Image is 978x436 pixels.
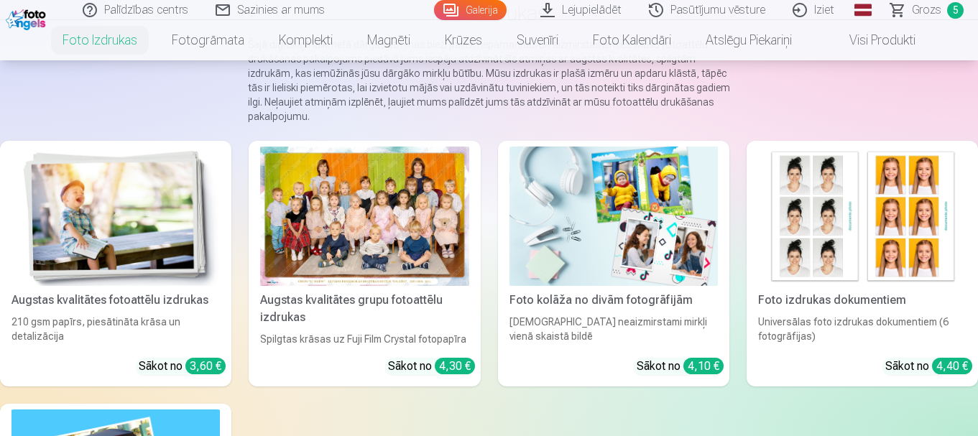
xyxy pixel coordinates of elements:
span: Grozs [912,1,941,19]
img: Foto kolāža no divām fotogrāfijām [509,147,718,286]
a: Augstas kvalitātes grupu fotoattēlu izdrukasSpilgtas krāsas uz Fuji Film Crystal fotopapīraSākot ... [249,141,480,386]
a: Foto kolāža no divām fotogrāfijāmFoto kolāža no divām fotogrāfijām[DEMOGRAPHIC_DATA] neaizmirstam... [498,141,729,386]
a: Komplekti [262,20,350,60]
img: Augstas kvalitātes fotoattēlu izdrukas [11,147,220,286]
div: Sākot no [139,358,226,375]
div: Sākot no [637,358,724,375]
div: Foto izdrukas dokumentiem [752,292,972,309]
a: Atslēgu piekariņi [688,20,809,60]
div: Sākot no [885,358,972,375]
a: Suvenīri [499,20,576,60]
div: 4,40 € [932,358,972,374]
div: Universālas foto izdrukas dokumentiem (6 fotogrāfijas) [752,315,972,346]
a: Fotogrāmata [154,20,262,60]
a: Foto kalendāri [576,20,688,60]
div: 210 gsm papīrs, piesātināta krāsa un detalizācija [6,315,226,346]
a: Visi produkti [809,20,933,60]
p: Šajā digitālajā laikmetā dārgās atmiņas bieži paliek nepamanītas un aizmirstas ierīcēs. Mūsu foto... [248,37,731,124]
a: Foto izdrukas dokumentiemFoto izdrukas dokumentiemUniversālas foto izdrukas dokumentiem (6 fotogr... [747,141,978,386]
div: Foto kolāža no divām fotogrāfijām [504,292,724,309]
a: Krūzes [428,20,499,60]
a: Magnēti [350,20,428,60]
a: Foto izdrukas [45,20,154,60]
div: Sākot no [388,358,475,375]
div: Spilgtas krāsas uz Fuji Film Crystal fotopapīra [254,332,474,346]
img: /fa1 [6,6,50,30]
div: [DEMOGRAPHIC_DATA] neaizmirstami mirkļi vienā skaistā bildē [504,315,724,346]
div: 4,10 € [683,358,724,374]
span: 5 [947,2,964,19]
img: Foto izdrukas dokumentiem [758,147,967,286]
div: Augstas kvalitātes grupu fotoattēlu izdrukas [254,292,474,326]
div: Augstas kvalitātes fotoattēlu izdrukas [6,292,226,309]
div: 4,30 € [435,358,475,374]
div: 3,60 € [185,358,226,374]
